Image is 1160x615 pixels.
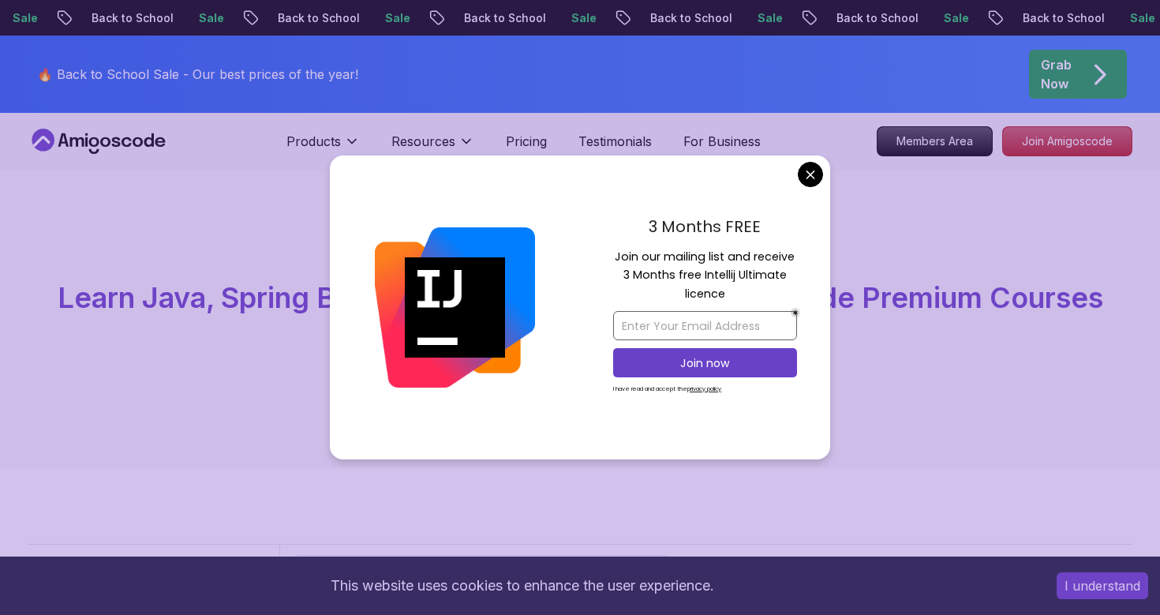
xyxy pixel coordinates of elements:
[923,10,974,26] p: Sale
[816,10,923,26] p: Back to School
[1003,127,1132,156] p: Join Amigoscode
[315,326,845,392] p: Master in-demand skills like Java, Spring Boot, DevOps, React, and more through hands-on, expert-...
[877,126,993,156] a: Members Area
[391,132,474,163] button: Resources
[1057,572,1148,599] button: Accept cookies
[1002,10,1109,26] p: Back to School
[58,280,1103,315] span: Learn Java, Spring Boot, DevOps & More with Amigoscode Premium Courses
[257,10,365,26] p: Back to School
[1002,126,1132,156] a: Join Amigoscode
[286,132,341,151] p: Products
[1109,10,1160,26] p: Sale
[737,10,788,26] p: Sale
[286,132,360,163] button: Products
[877,127,992,156] p: Members Area
[578,132,652,151] a: Testimonials
[178,10,229,26] p: Sale
[71,10,178,26] p: Back to School
[551,10,601,26] p: Sale
[683,132,761,151] a: For Business
[37,65,358,84] p: 🔥 Back to School Sale - Our best prices of the year!
[391,132,455,151] p: Resources
[1041,55,1072,93] p: Grab Now
[630,10,737,26] p: Back to School
[443,10,551,26] p: Back to School
[506,132,547,151] a: Pricing
[365,10,415,26] p: Sale
[12,568,1033,603] div: This website uses cookies to enhance the user experience.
